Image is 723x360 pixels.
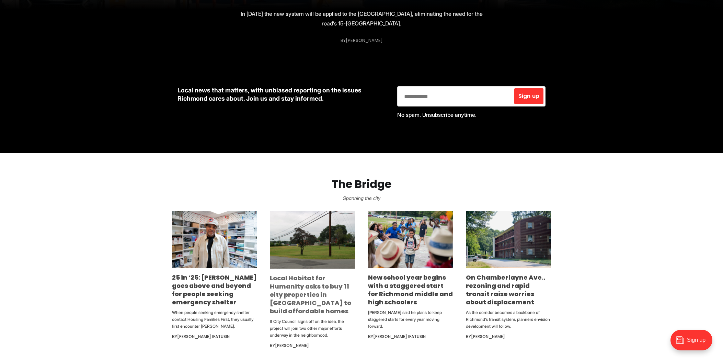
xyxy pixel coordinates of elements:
p: Local news that matters, with unbiased reporting on the issues Richmond cares about. Join us and ... [177,86,386,103]
a: Local Habitat for Humanity asks to buy 11 city properties in [GEOGRAPHIC_DATA] to build affordabl... [270,274,351,315]
a: [PERSON_NAME] [346,37,383,44]
div: By [341,38,383,43]
p: If City Council signs off on the idea, the project will join two other major efforts underway in ... [270,318,355,339]
a: New school year begins with a staggered start for Richmond middle and high schoolers [368,273,453,306]
div: By [466,333,551,341]
img: On Chamberlayne Ave., rezoning and rapid transit raise worries about displacement [466,211,551,268]
div: By [368,333,453,341]
a: 25 in ‘25: [PERSON_NAME] goes above and beyond for people seeking emergency shelter [172,273,257,306]
h2: The Bridge [11,178,712,191]
img: 25 in ‘25: Rodney Hopkins goes above and beyond for people seeking emergency shelter [172,211,257,268]
span: No spam. Unsubscribe anytime. [397,111,477,118]
a: [PERSON_NAME] Ifatusin [177,334,230,339]
div: By [172,333,257,341]
iframe: portal-trigger [665,326,723,360]
p: When people seeking emergency shelter contact Housing Families First, they usually first encounte... [172,309,257,330]
div: By [270,341,355,350]
img: Local Habitat for Humanity asks to buy 11 city properties in Northside to build affordable homes [270,211,355,269]
img: New school year begins with a staggered start for Richmond middle and high schoolers [368,211,453,268]
p: Spanning the city [11,193,712,203]
span: Sign up [518,93,539,99]
button: Sign up [514,88,543,104]
a: On Chamberlayne Ave., rezoning and rapid transit raise worries about displacement [466,273,546,306]
a: [PERSON_NAME] [471,334,505,339]
a: [PERSON_NAME] [275,342,309,348]
p: As the corridor becomes a backbone of Richmond’s transit system, planners envision development wi... [466,309,551,330]
p: In [DATE] the new system will be applied to the [GEOGRAPHIC_DATA], eliminating the need for the r... [239,9,484,28]
a: [PERSON_NAME] Ifatusin [373,334,426,339]
p: [PERSON_NAME] said he plans to keep staggered starts for every year moving forward. [368,309,453,330]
